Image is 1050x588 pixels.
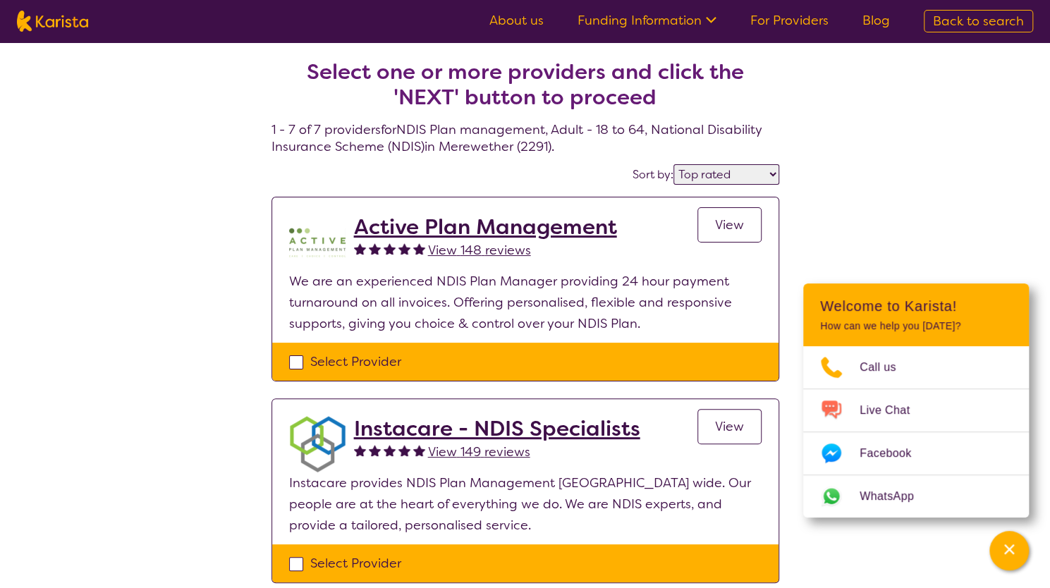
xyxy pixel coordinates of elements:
span: Back to search [933,13,1024,30]
img: Karista logo [17,11,88,32]
span: WhatsApp [860,486,931,507]
img: fullstar [384,243,396,255]
img: fullstar [398,444,410,456]
a: For Providers [750,12,829,29]
span: View [715,418,744,435]
span: View 149 reviews [428,443,530,460]
img: fullstar [413,444,425,456]
span: Live Chat [860,400,927,421]
a: Back to search [924,10,1033,32]
span: Call us [860,357,913,378]
div: Channel Menu [803,283,1029,517]
img: pypzb5qm7jexfhutod0x.png [289,214,346,271]
span: View 148 reviews [428,242,531,259]
img: fullstar [413,243,425,255]
a: Blog [862,12,890,29]
a: Funding Information [578,12,716,29]
img: fullstar [384,444,396,456]
img: fullstar [369,243,381,255]
a: About us [489,12,544,29]
img: obkhna0zu27zdd4ubuus.png [289,416,346,472]
h2: Select one or more providers and click the 'NEXT' button to proceed [288,59,762,110]
a: Active Plan Management [354,214,617,240]
img: fullstar [398,243,410,255]
p: We are an experienced NDIS Plan Manager providing 24 hour payment turnaround on all invoices. Off... [289,271,762,334]
label: Sort by: [633,167,673,182]
p: Instacare provides NDIS Plan Management [GEOGRAPHIC_DATA] wide. Our people are at the heart of ev... [289,472,762,536]
a: View [697,409,762,444]
ul: Choose channel [803,346,1029,517]
span: View [715,216,744,233]
a: View [697,207,762,243]
img: fullstar [354,444,366,456]
a: View 149 reviews [428,441,530,463]
img: fullstar [354,243,366,255]
a: Web link opens in a new tab. [803,475,1029,517]
a: Instacare - NDIS Specialists [354,416,640,441]
button: Channel Menu [989,531,1029,570]
h4: 1 - 7 of 7 providers for NDIS Plan management , Adult - 18 to 64 , National Disability Insurance ... [271,25,779,155]
img: fullstar [369,444,381,456]
a: View 148 reviews [428,240,531,261]
span: Facebook [860,443,928,464]
p: How can we help you [DATE]? [820,320,1012,332]
h2: Welcome to Karista! [820,298,1012,314]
